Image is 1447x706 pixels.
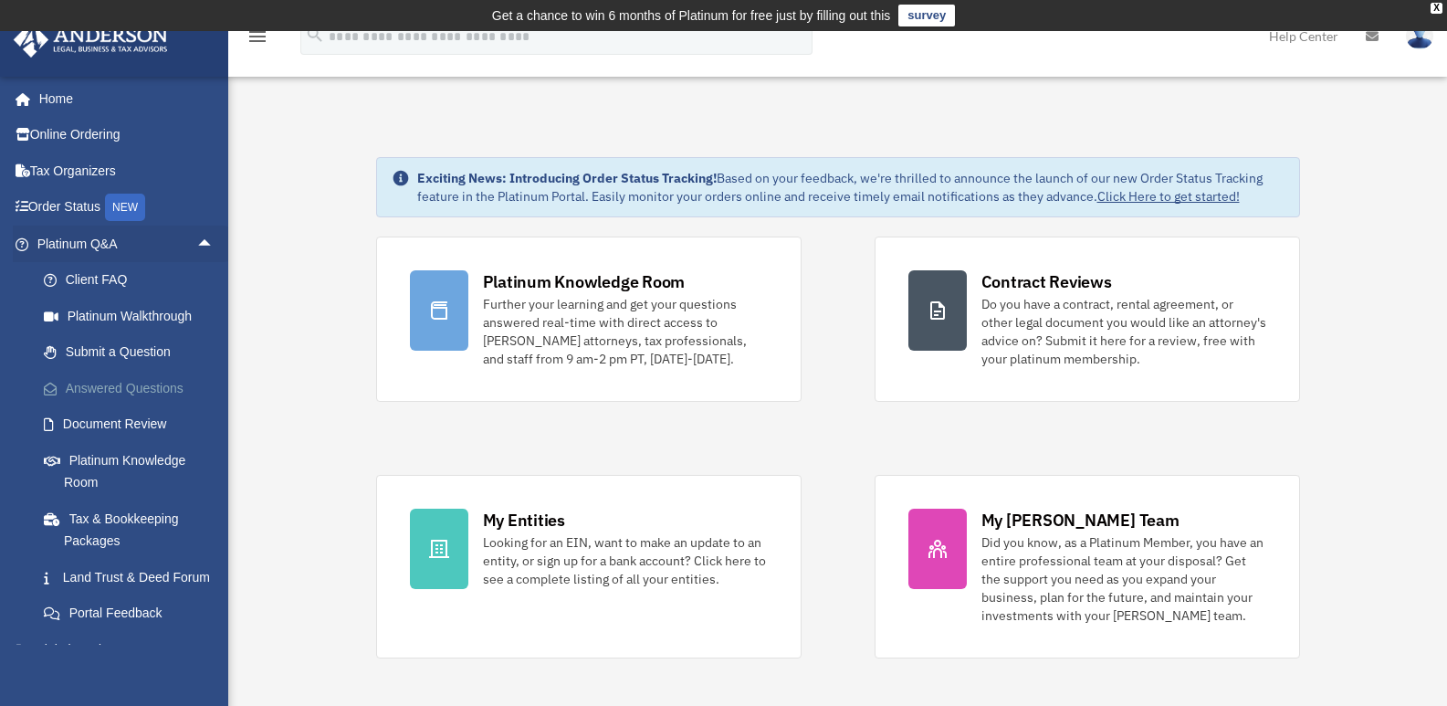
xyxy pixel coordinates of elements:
div: Further your learning and get your questions answered real-time with direct access to [PERSON_NAM... [483,295,768,368]
a: Land Trust & Deed Forum [26,559,242,595]
a: Submit a Question [26,334,242,371]
div: close [1431,3,1442,14]
a: Click Here to get started! [1097,188,1240,205]
a: Answered Questions [26,370,242,406]
div: Get a chance to win 6 months of Platinum for free just by filling out this [492,5,891,26]
i: menu [246,26,268,47]
div: Looking for an EIN, want to make an update to an entity, or sign up for a bank account? Click her... [483,533,768,588]
div: My [PERSON_NAME] Team [981,509,1180,532]
a: Tax Organizers [13,153,242,189]
a: Platinum Knowledge Room Further your learning and get your questions answered real-time with dire... [376,237,802,402]
a: My [PERSON_NAME] Team Did you know, as a Platinum Member, you have an entire professional team at... [875,475,1300,659]
a: Client FAQ [26,262,242,299]
div: NEW [105,194,145,221]
a: Portal Feedback [26,595,242,632]
i: search [305,25,325,45]
a: Digital Productsarrow_drop_down [13,631,242,668]
strong: Exciting News: Introducing Order Status Tracking! [417,170,717,186]
div: Based on your feedback, we're thrilled to announce the launch of our new Order Status Tracking fe... [417,169,1284,205]
div: Did you know, as a Platinum Member, you have an entire professional team at your disposal? Get th... [981,533,1266,625]
img: Anderson Advisors Platinum Portal [8,22,173,58]
div: Do you have a contract, rental agreement, or other legal document you would like an attorney's ad... [981,295,1266,368]
a: survey [898,5,955,26]
a: menu [246,32,268,47]
a: Platinum Q&Aarrow_drop_up [13,226,242,262]
a: My Entities Looking for an EIN, want to make an update to an entity, or sign up for a bank accoun... [376,475,802,659]
span: arrow_drop_up [196,226,233,263]
a: Contract Reviews Do you have a contract, rental agreement, or other legal document you would like... [875,237,1300,402]
a: Platinum Walkthrough [26,298,242,334]
a: Home [13,80,233,117]
a: Tax & Bookkeeping Packages [26,501,242,559]
div: My Entities [483,509,565,532]
a: Platinum Knowledge Room [26,442,242,501]
span: arrow_drop_down [196,631,233,669]
img: User Pic [1406,23,1433,49]
a: Order StatusNEW [13,189,242,227]
div: Platinum Knowledge Room [483,270,686,293]
a: Online Ordering [13,117,242,153]
div: Contract Reviews [981,270,1112,293]
a: Document Review [26,406,242,443]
